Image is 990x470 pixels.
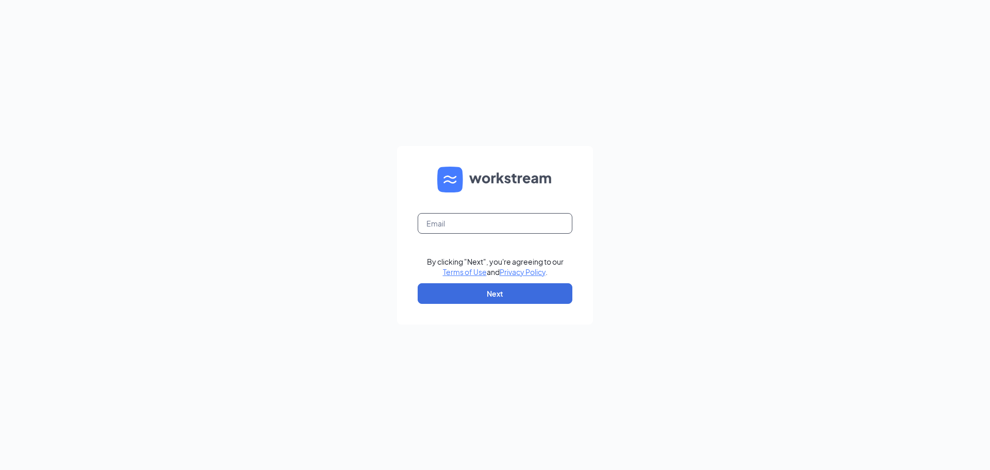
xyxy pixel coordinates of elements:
[418,283,572,304] button: Next
[427,256,564,277] div: By clicking "Next", you're agreeing to our and .
[443,267,487,277] a: Terms of Use
[437,167,553,192] img: WS logo and Workstream text
[418,213,572,234] input: Email
[500,267,546,277] a: Privacy Policy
